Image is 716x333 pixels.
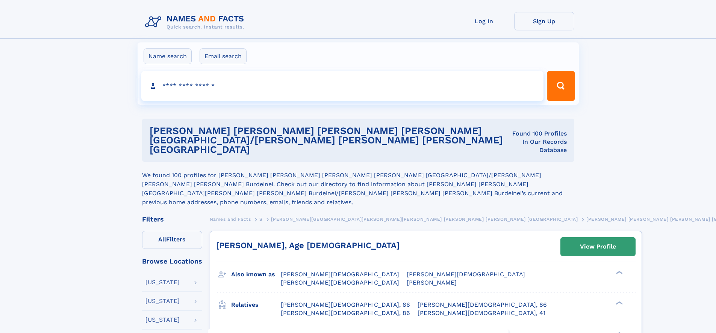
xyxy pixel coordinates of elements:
span: [PERSON_NAME][DEMOGRAPHIC_DATA] [281,271,399,278]
div: Filters [142,216,202,223]
a: S [259,214,263,224]
label: Filters [142,231,202,249]
a: [PERSON_NAME][DEMOGRAPHIC_DATA], 86 [281,301,410,309]
a: [PERSON_NAME][GEOGRAPHIC_DATA][PERSON_NAME][PERSON_NAME] [PERSON_NAME] [PERSON_NAME] [GEOGRAPHIC_... [271,214,578,224]
h1: [PERSON_NAME] [PERSON_NAME] [PERSON_NAME] [PERSON_NAME] [GEOGRAPHIC_DATA]/[PERSON_NAME] [PERSON_N... [150,126,508,154]
div: Found 100 Profiles In Our Records Database [508,130,567,154]
button: Search Button [547,71,575,101]
span: All [158,236,166,243]
div: View Profile [580,238,616,255]
img: Logo Names and Facts [142,12,250,32]
span: [PERSON_NAME][DEMOGRAPHIC_DATA] [281,279,399,286]
span: S [259,217,263,222]
span: [PERSON_NAME][GEOGRAPHIC_DATA][PERSON_NAME][PERSON_NAME] [PERSON_NAME] [PERSON_NAME] [GEOGRAPHIC_... [271,217,578,222]
a: [PERSON_NAME][DEMOGRAPHIC_DATA], 86 [418,301,547,309]
div: Browse Locations [142,258,202,265]
h3: Relatives [231,298,281,311]
div: [US_STATE] [145,317,180,323]
div: [US_STATE] [145,279,180,285]
a: Sign Up [514,12,574,30]
a: Names and Facts [210,214,251,224]
a: [PERSON_NAME][DEMOGRAPHIC_DATA], 86 [281,309,410,317]
h3: Also known as [231,268,281,281]
a: View Profile [561,238,635,256]
div: ❯ [614,301,623,306]
div: ❯ [614,270,623,275]
input: search input [141,71,544,101]
label: Name search [144,48,192,64]
a: Log In [454,12,514,30]
label: Email search [200,48,247,64]
span: [PERSON_NAME] [407,279,457,286]
a: [PERSON_NAME][DEMOGRAPHIC_DATA], 41 [418,309,545,317]
div: We found 100 profiles for [PERSON_NAME] [PERSON_NAME] [PERSON_NAME] [PERSON_NAME] [GEOGRAPHIC_DAT... [142,162,574,207]
a: [PERSON_NAME], Age [DEMOGRAPHIC_DATA] [216,241,400,250]
div: [US_STATE] [145,298,180,304]
span: [PERSON_NAME][DEMOGRAPHIC_DATA] [407,271,525,278]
